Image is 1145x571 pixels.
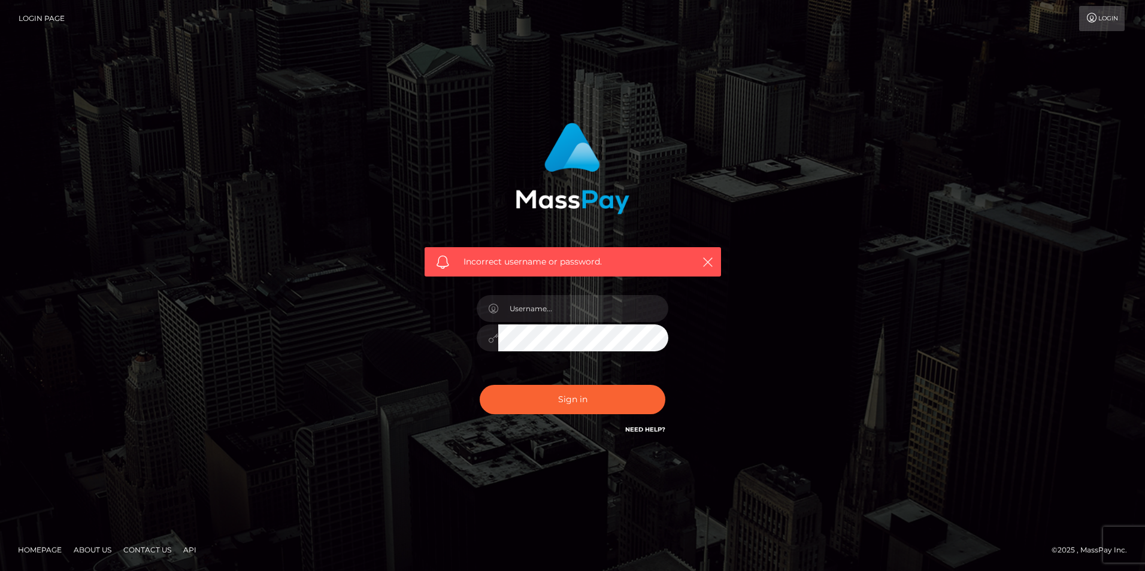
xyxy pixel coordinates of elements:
span: Incorrect username or password. [464,256,682,268]
a: Login Page [19,6,65,31]
img: MassPay Login [516,123,629,214]
a: Need Help? [625,426,665,433]
a: Login [1079,6,1125,31]
button: Sign in [480,385,665,414]
a: Contact Us [119,540,176,559]
a: API [178,540,201,559]
a: Homepage [13,540,66,559]
input: Username... [498,295,668,322]
div: © 2025 , MassPay Inc. [1052,543,1136,557]
a: About Us [69,540,116,559]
